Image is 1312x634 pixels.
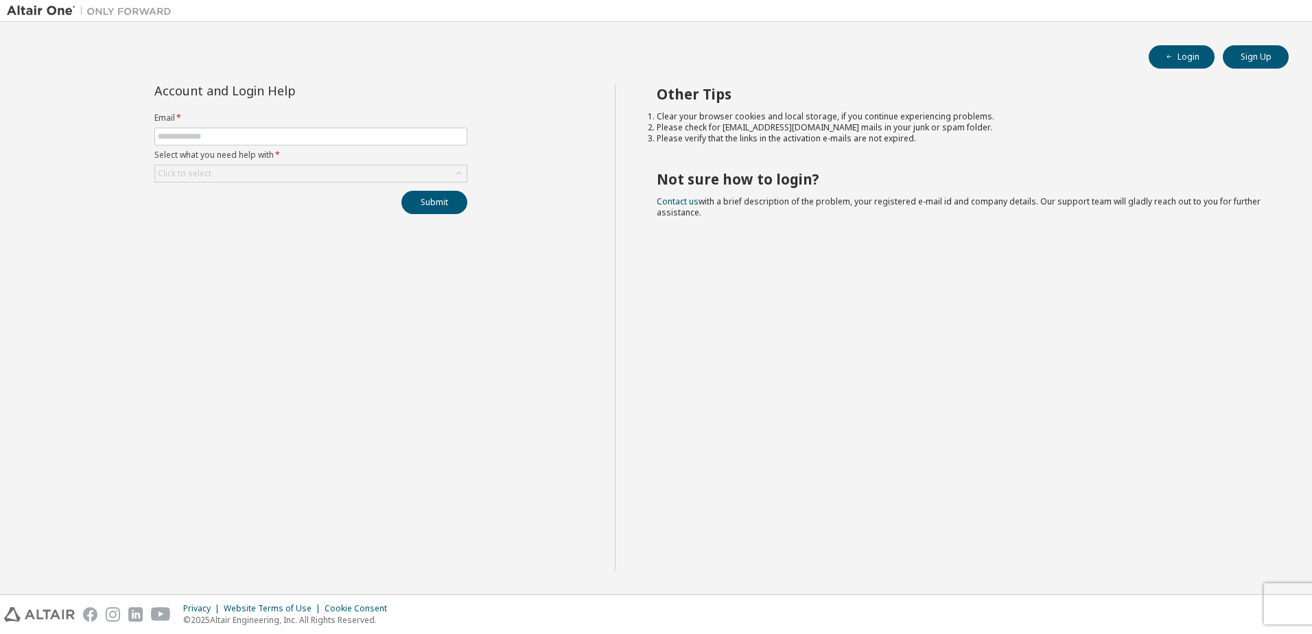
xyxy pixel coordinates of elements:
a: Contact us [657,196,699,207]
li: Clear your browser cookies and local storage, if you continue experiencing problems. [657,111,1265,122]
p: © 2025 Altair Engineering, Inc. All Rights Reserved. [183,614,395,626]
button: Submit [401,191,467,214]
h2: Other Tips [657,85,1265,103]
label: Select what you need help with [154,150,467,161]
img: Altair One [7,4,178,18]
li: Please verify that the links in the activation e-mails are not expired. [657,133,1265,144]
div: Cookie Consent [325,603,395,614]
div: Account and Login Help [154,85,405,96]
button: Sign Up [1223,45,1289,69]
img: linkedin.svg [128,607,143,622]
div: Website Terms of Use [224,603,325,614]
label: Email [154,113,467,124]
img: youtube.svg [151,607,171,622]
div: Click to select [158,168,211,179]
span: with a brief description of the problem, your registered e-mail id and company details. Our suppo... [657,196,1261,218]
button: Login [1149,45,1215,69]
h2: Not sure how to login? [657,170,1265,188]
li: Please check for [EMAIL_ADDRESS][DOMAIN_NAME] mails in your junk or spam folder. [657,122,1265,133]
div: Privacy [183,603,224,614]
img: altair_logo.svg [4,607,75,622]
img: instagram.svg [106,607,120,622]
div: Click to select [155,165,467,182]
img: facebook.svg [83,607,97,622]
